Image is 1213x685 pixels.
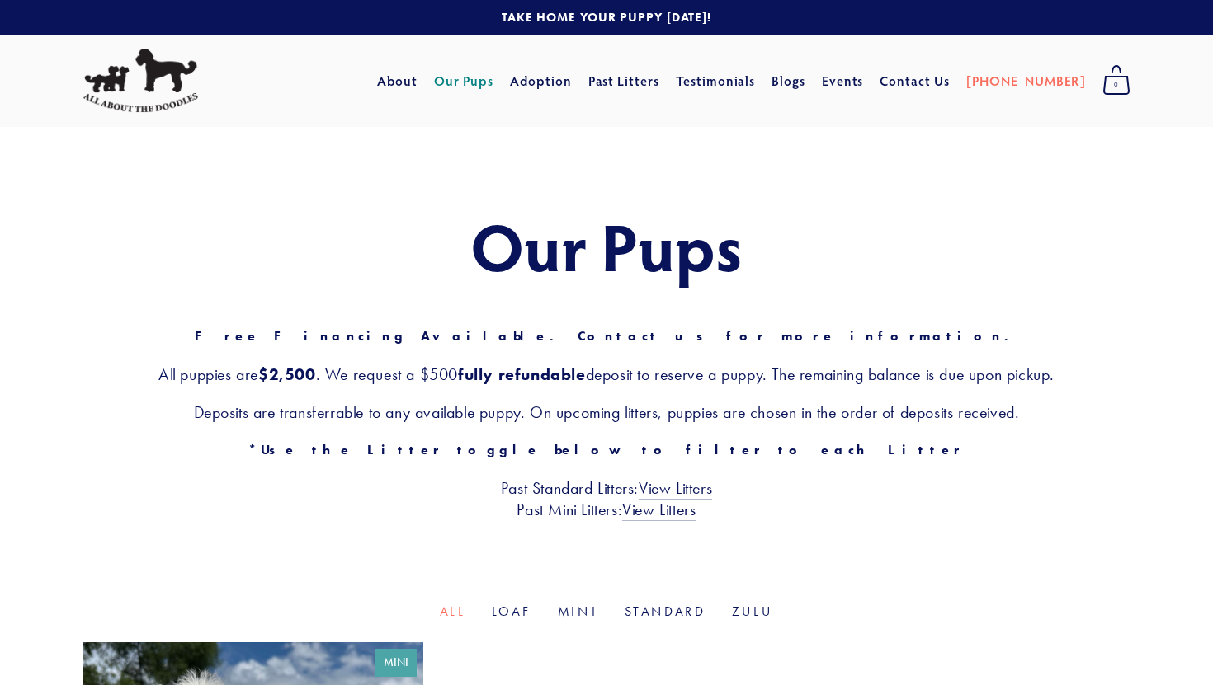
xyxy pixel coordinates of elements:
[248,442,964,457] strong: *Use the Litter toggle below to filter to each Litter
[1094,60,1139,101] a: 0 items in cart
[195,328,1019,344] strong: Free Financing Available. Contact us for more information.
[732,603,773,619] a: Zulu
[510,66,572,96] a: Adoption
[622,500,696,521] a: View Litters
[258,364,316,384] strong: $2,500
[676,66,756,96] a: Testimonials
[377,66,418,96] a: About
[822,66,864,96] a: Events
[440,603,465,619] a: All
[83,49,198,113] img: All About The Doodles
[458,364,586,384] strong: fully refundable
[83,477,1130,520] h3: Past Standard Litters: Past Mini Litters:
[492,603,531,619] a: Loaf
[83,364,1130,385] h3: All puppies are . We request a $500 deposit to reserve a puppy. The remaining balance is due upon...
[434,66,494,96] a: Our Pups
[880,66,950,96] a: Contact Us
[966,66,1086,96] a: [PHONE_NUMBER]
[1102,74,1130,96] span: 0
[83,209,1130,282] h1: Our Pups
[558,603,598,619] a: Mini
[772,66,805,96] a: Blogs
[639,478,712,500] a: View Litters
[588,72,660,89] a: Past Litters
[625,603,706,619] a: Standard
[83,401,1130,423] h3: Deposits are transferrable to any available puppy. On upcoming litters, puppies are chosen in the...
